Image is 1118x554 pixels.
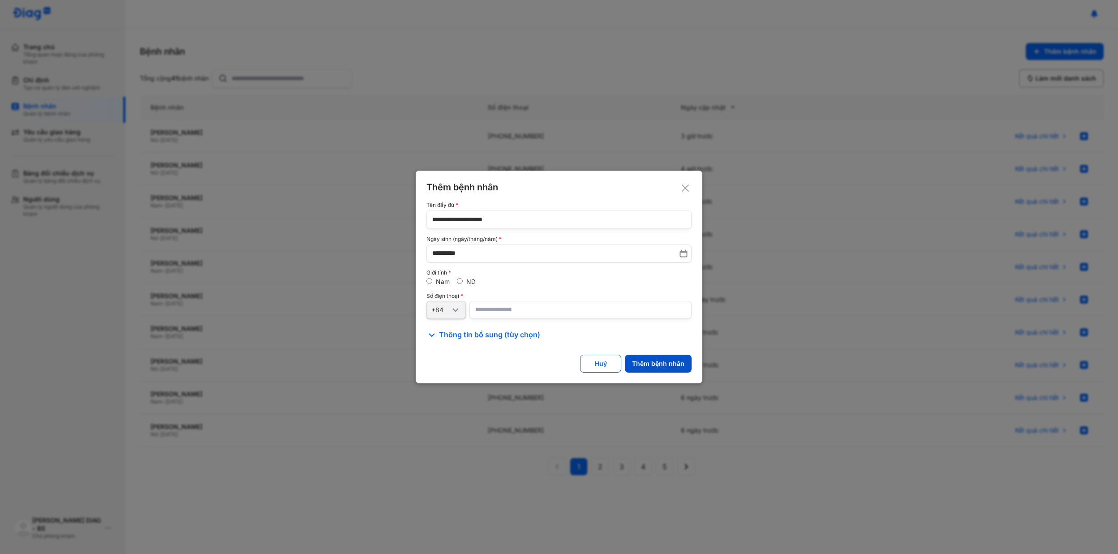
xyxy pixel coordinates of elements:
div: Tên đầy đủ [426,202,692,208]
label: Nữ [466,278,475,285]
div: Giới tính [426,270,692,276]
div: Số điện thoại [426,293,692,299]
button: Huỷ [580,355,621,373]
div: Thêm bệnh nhân [426,181,692,193]
button: Thêm bệnh nhân [625,355,692,373]
span: Thông tin bổ sung (tùy chọn) [439,330,540,340]
div: Ngày sinh (ngày/tháng/năm) [426,236,692,242]
label: Nam [436,278,450,285]
div: +84 [431,306,450,314]
div: Thêm bệnh nhân [632,360,684,368]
